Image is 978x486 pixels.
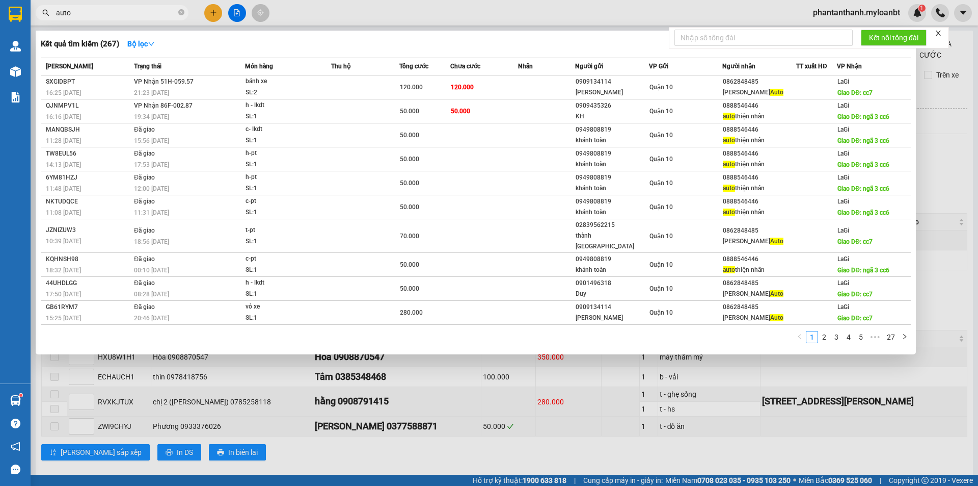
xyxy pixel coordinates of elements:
[246,159,322,170] div: SL: 1
[723,236,796,247] div: [PERSON_NAME]
[723,137,735,144] span: auto
[134,78,194,85] span: VP Nhận 51H-059.57
[119,36,163,52] button: Bộ lọcdown
[400,180,419,187] span: 50.000
[867,331,883,343] span: •••
[576,278,648,289] div: 0901496318
[178,9,184,15] span: close-circle
[770,290,783,297] span: Auto
[46,196,131,207] div: NKTUDQCE
[246,301,322,313] div: vỏ xe
[46,124,131,135] div: MANQBSJH
[400,203,419,211] span: 50.000
[837,174,849,181] span: LaGi
[576,313,648,323] div: [PERSON_NAME]
[134,185,169,192] span: 12:00 [DATE]
[649,84,673,91] span: Quận 10
[770,314,783,321] span: Auto
[576,76,648,87] div: 0909134114
[576,254,648,265] div: 0949808819
[797,334,803,340] span: left
[576,207,648,218] div: khánh toàn
[246,253,322,265] div: c-pt
[855,331,866,343] a: 5
[837,161,889,168] span: Giao DĐ: ngã 3 cc6
[649,203,673,211] span: Quận 10
[246,124,322,135] div: c- lkdt
[331,63,350,70] span: Thu hộ
[134,291,169,298] span: 08:28 [DATE]
[400,84,423,91] span: 120.000
[723,76,796,87] div: 0862848485
[134,238,169,245] span: 18:56 [DATE]
[818,331,830,343] li: 2
[46,225,131,236] div: JZNIZUW3
[134,113,169,120] span: 19:34 [DATE]
[9,7,22,22] img: logo-vxr
[576,148,648,159] div: 0949808819
[246,196,322,207] div: c-pt
[400,309,423,316] span: 280.000
[46,63,93,70] span: [PERSON_NAME]
[46,278,131,289] div: 44UHDLGG
[46,302,131,313] div: GB61RYM7
[134,267,169,274] span: 00:10 [DATE]
[19,394,22,397] sup: 1
[794,331,806,343] li: Previous Page
[831,331,842,343] a: 3
[837,113,889,120] span: Giao DĐ: ngã 3 cc6
[46,148,131,159] div: TW8EUL56
[127,40,155,48] strong: Bộ lọc
[46,291,81,298] span: 17:50 [DATE]
[843,331,855,343] li: 4
[134,255,155,263] span: Đã giao
[518,63,533,70] span: Nhãn
[837,267,889,274] span: Giao DĐ: ngã 3 cc6
[806,331,818,343] a: 1
[723,313,796,323] div: [PERSON_NAME]
[134,174,155,181] span: Đã giao
[400,132,419,139] span: 50.000
[649,156,673,163] span: Quận 10
[576,302,648,313] div: 0909134114
[148,40,155,47] span: down
[46,76,131,87] div: SXGIDBPT
[837,150,849,157] span: LaGi
[134,315,169,322] span: 20:46 [DATE]
[723,254,796,265] div: 0888546446
[723,100,796,111] div: 0888546446
[134,137,169,144] span: 15:56 [DATE]
[649,261,673,268] span: Quận 10
[674,30,853,46] input: Nhập số tổng đài
[10,41,21,52] img: warehouse-icon
[246,277,322,289] div: h - lkdt
[400,261,419,268] span: 50.000
[723,113,735,120] span: auto
[46,238,81,245] span: 10:39 [DATE]
[855,331,867,343] li: 5
[10,92,21,103] img: solution-icon
[796,63,827,70] span: TT xuất HĐ
[46,254,131,265] div: KQHNSH98
[46,100,131,111] div: QJNMPV1L
[46,185,81,192] span: 11:48 [DATE]
[723,266,735,273] span: auto
[843,331,854,343] a: 4
[134,161,169,168] span: 17:53 [DATE]
[837,78,849,85] span: LaGi
[935,30,942,37] span: close
[246,87,322,98] div: SL: 2
[723,278,796,289] div: 0862848485
[837,279,849,287] span: LaGi
[837,126,849,133] span: LaGi
[246,135,322,146] div: SL: 1
[134,89,169,96] span: 21:23 [DATE]
[245,63,273,70] span: Món hàng
[11,465,20,474] span: message
[837,315,873,322] span: Giao DĐ: cc7
[837,303,849,311] span: LaGi
[902,334,908,340] span: right
[649,180,673,187] span: Quận 10
[576,289,648,299] div: Duy
[134,303,155,311] span: Đã giao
